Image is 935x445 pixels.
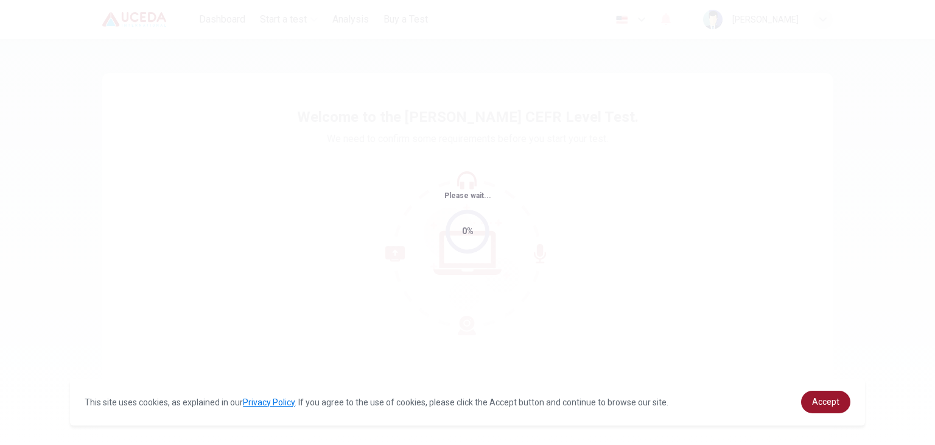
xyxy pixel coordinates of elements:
a: Privacy Policy [243,397,295,407]
div: cookieconsent [70,379,865,425]
span: Accept [812,397,839,407]
span: This site uses cookies, as explained in our . If you agree to the use of cookies, please click th... [85,397,668,407]
a: dismiss cookie message [801,391,850,413]
span: Please wait... [444,191,491,200]
div: 0% [462,224,474,238]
